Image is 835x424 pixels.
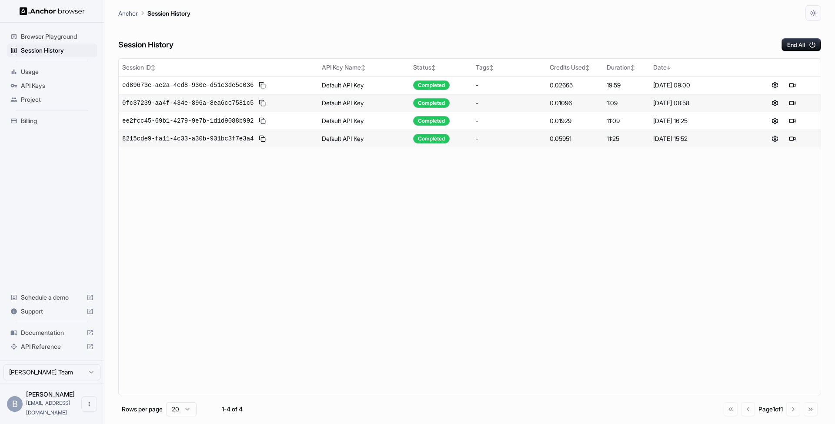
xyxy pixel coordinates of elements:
span: API Keys [21,81,94,90]
div: - [476,99,543,107]
div: API Reference [7,340,97,354]
span: Schedule a demo [21,293,83,302]
p: Session History [147,9,190,18]
div: - [476,134,543,143]
button: Open menu [81,396,97,412]
td: Default API Key [318,112,410,130]
div: Project [7,93,97,107]
div: [DATE] 08:58 [653,99,743,107]
div: Credits Used [550,63,600,72]
span: ↕ [631,64,635,71]
td: Default API Key [318,76,410,94]
div: Tags [476,63,543,72]
div: Browser Playground [7,30,97,43]
span: Browser Playground [21,32,94,41]
div: [DATE] 15:52 [653,134,743,143]
div: Completed [413,98,450,108]
span: Documentation [21,328,83,337]
div: B [7,396,23,412]
div: Date [653,63,743,72]
td: Default API Key [318,130,410,147]
span: Billing [21,117,94,125]
div: Completed [413,134,450,144]
div: 0.05951 [550,134,600,143]
div: - [476,81,543,90]
span: ed89673e-ae2a-4ed8-930e-d51c3de5c036 [122,81,254,90]
div: Schedule a demo [7,290,97,304]
div: Completed [413,116,450,126]
nav: breadcrumb [118,8,190,18]
div: 1:09 [607,99,646,107]
div: Usage [7,65,97,79]
h6: Session History [118,39,174,51]
span: bchen@stytch.com [26,400,70,416]
span: ↕ [151,64,155,71]
div: Documentation [7,326,97,340]
img: Anchor Logo [20,7,85,15]
div: Session ID [122,63,315,72]
p: Anchor [118,9,138,18]
td: Default API Key [318,94,410,112]
span: Support [21,307,83,316]
div: [DATE] 16:25 [653,117,743,125]
span: ↕ [585,64,590,71]
span: Project [21,95,94,104]
span: ↓ [667,64,671,71]
div: Billing [7,114,97,128]
span: ee2fcc45-69b1-4279-9e7b-1d1d9088b992 [122,117,254,125]
div: 11:25 [607,134,646,143]
span: 8215cde9-fa11-4c33-a30b-931bc3f7e3a4 [122,134,254,143]
div: API Key Name [322,63,406,72]
p: Rows per page [122,405,163,414]
div: Session History [7,43,97,57]
div: 0.01096 [550,99,600,107]
div: 0.02665 [550,81,600,90]
div: Support [7,304,97,318]
span: API Reference [21,342,83,351]
div: 0.01929 [550,117,600,125]
span: ↕ [489,64,494,71]
span: ↕ [431,64,436,71]
div: API Keys [7,79,97,93]
div: 19:59 [607,81,646,90]
div: Duration [607,63,646,72]
span: Session History [21,46,94,55]
span: ↕ [361,64,365,71]
div: - [476,117,543,125]
div: Page 1 of 1 [758,405,783,414]
span: 0fc37239-aa4f-434e-896a-8ea6cc7581c5 [122,99,254,107]
span: Bobbie Chen [26,391,75,398]
span: Usage [21,67,94,76]
div: Completed [413,80,450,90]
div: [DATE] 09:00 [653,81,743,90]
div: 11:09 [607,117,646,125]
div: Status [413,63,469,72]
div: 1-4 of 4 [210,405,254,414]
button: End All [782,38,821,51]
